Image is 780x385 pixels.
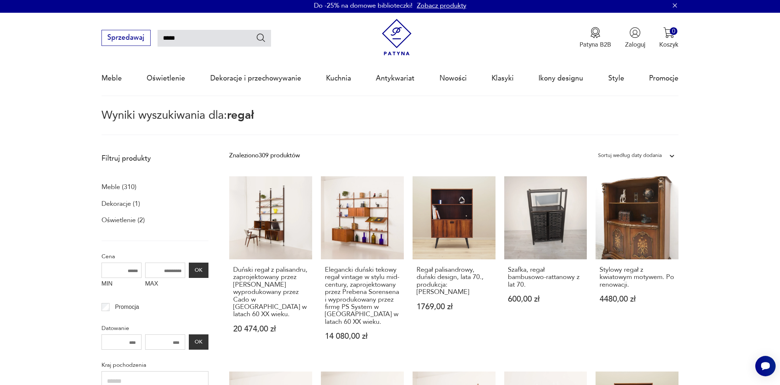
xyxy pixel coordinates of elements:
button: Patyna B2B [580,27,611,49]
a: Klasyki [492,62,514,95]
a: Duński regał z palisandru, zaprojektowany przez Poula Cadoviusa wyprodukowany przez Cado w Danii ... [229,176,312,357]
span: regał [227,107,254,123]
p: Kraj pochodzenia [102,360,208,370]
p: Wyniki wyszukiwania dla: [102,110,679,135]
a: Style [608,62,624,95]
a: Elegancki duński tekowy regał vintage w stylu mid-century, zaprojektowany przez Prebena Sorensena... [321,176,404,357]
p: Filtruj produkty [102,154,208,163]
img: Ikona koszyka [663,27,674,38]
p: Promocja [115,302,139,312]
button: Sprzedawaj [102,30,151,46]
a: Zobacz produkty [417,1,466,10]
h3: Szafka, regał bambusowo-rattanowy z lat 70. [508,266,583,288]
h3: Stylowy regał z kwiatowym motywem. Po renowacji. [600,266,674,288]
a: Oświetlenie (2) [102,214,145,227]
a: Regał palisandrowy, duński design, lata 70., produkcja: DaniaRegał palisandrowy, duński design, l... [413,176,496,357]
button: Zaloguj [625,27,645,49]
button: OK [189,263,208,278]
label: MAX [145,278,185,292]
a: Dekoracje (1) [102,198,140,210]
h3: Regał palisandrowy, duński design, lata 70., produkcja: [PERSON_NAME] [417,266,492,296]
p: Cena [102,252,208,261]
a: Stylowy regał z kwiatowym motywem. Po renowacji.Stylowy regał z kwiatowym motywem. Po renowacji.4... [596,176,678,357]
a: Meble [102,62,122,95]
p: Datowanie [102,323,208,333]
button: 0Koszyk [659,27,678,49]
iframe: Smartsupp widget button [755,356,776,376]
a: Ikony designu [538,62,583,95]
a: Meble (310) [102,181,136,193]
button: Szukaj [256,32,266,43]
div: Sortuj według daty dodania [598,151,662,160]
a: Nowości [439,62,467,95]
div: Znaleziono 309 produktów [229,151,300,160]
h3: Elegancki duński tekowy regał vintage w stylu mid-century, zaprojektowany przez Prebena Sorensena... [325,266,400,326]
p: Do -25% na domowe biblioteczki! [314,1,413,10]
button: OK [189,334,208,350]
p: Zaloguj [625,40,645,49]
img: Ikona medalu [590,27,601,38]
img: Ikonka użytkownika [629,27,641,38]
a: Szafka, regał bambusowo-rattanowy z lat 70.Szafka, regał bambusowo-rattanowy z lat 70.600,00 zł [504,176,587,357]
p: 4480,00 zł [600,295,674,303]
h3: Duński regał z palisandru, zaprojektowany przez [PERSON_NAME] wyprodukowany przez Cado w [GEOGRAP... [233,266,308,318]
label: MIN [102,278,142,292]
a: Ikona medaluPatyna B2B [580,27,611,49]
p: 1769,00 zł [417,303,492,311]
a: Sprzedawaj [102,35,151,41]
a: Promocje [649,62,678,95]
a: Dekoracje i przechowywanie [210,62,301,95]
p: 600,00 zł [508,295,583,303]
a: Oświetlenie [147,62,185,95]
p: 20 474,00 zł [233,325,308,333]
a: Antykwariat [376,62,414,95]
img: Patyna - sklep z meblami i dekoracjami vintage [378,19,415,56]
div: 0 [670,27,677,35]
a: Kuchnia [326,62,351,95]
p: Koszyk [659,40,678,49]
p: 14 080,00 zł [325,333,400,340]
p: Patyna B2B [580,40,611,49]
